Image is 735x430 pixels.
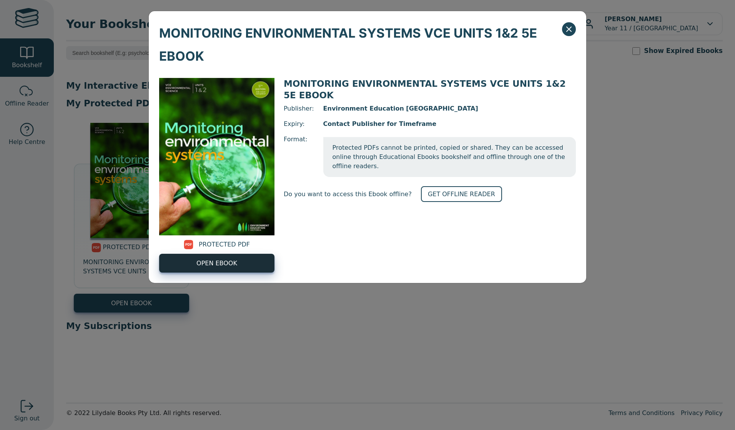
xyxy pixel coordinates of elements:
span: MONITORING ENVIRONMENTAL SYSTEMS VCE UNITS 1&2 5E EBOOK [159,21,562,68]
span: MONITORING ENVIRONMENTAL SYSTEMS VCE UNITS 1&2 5E EBOOK [284,79,566,100]
span: Protected PDFs cannot be printed, copied or shared. They can be accessed online through Education... [323,137,576,177]
img: pdf.svg [184,240,193,249]
span: Publisher: [284,104,314,113]
span: OPEN EBOOK [196,259,237,268]
span: Contact Publisher for Timeframe [323,119,576,129]
a: OPEN EBOOK [159,254,274,273]
span: Environment Education [GEOGRAPHIC_DATA] [323,104,576,113]
div: Do you want to access this Ebook offline? [284,186,576,202]
button: Close [562,22,576,36]
img: d4e6bbc8-b5c0-49d3-bf5f-4fa61f66c53c.png [159,78,274,235]
span: Expiry: [284,119,314,129]
a: GET OFFLINE READER [421,186,502,202]
span: PROTECTED PDF [199,240,250,249]
span: Format: [284,135,314,177]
